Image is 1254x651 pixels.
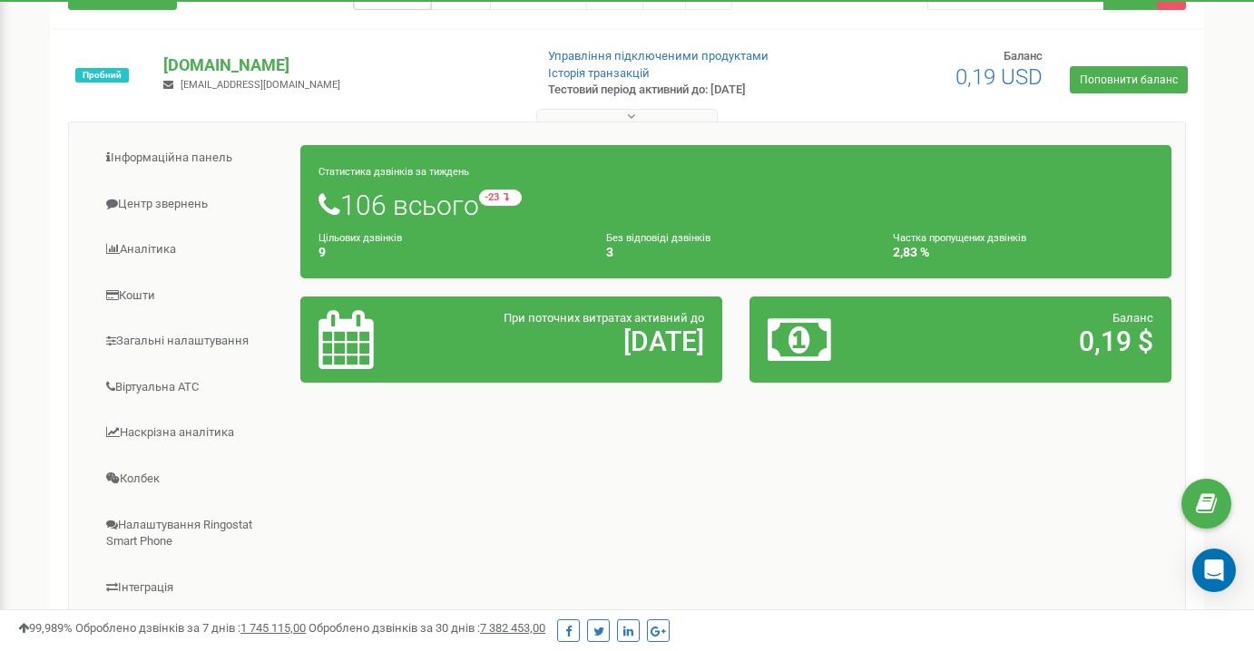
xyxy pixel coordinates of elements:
[83,182,301,227] a: Центр звернень
[456,326,704,356] h2: [DATE]
[75,68,129,83] span: Пробний
[318,232,402,244] small: Цільових дзвінків
[83,228,301,272] a: Аналiтика
[548,66,650,80] a: Історія транзакцій
[548,82,808,99] p: Тестовий період активний до: [DATE]
[318,246,579,259] h4: 9
[240,621,306,635] u: 1 745 115,00
[83,457,301,501] a: Колбек
[548,49,769,63] a: Управління підключеними продуктами
[1112,311,1153,325] span: Баланс
[893,246,1153,259] h4: 2,83 %
[75,621,306,635] span: Оброблено дзвінків за 7 днів :
[83,566,301,610] a: Інтеграція
[83,136,301,180] a: Інформаційна панель
[181,79,340,91] span: [EMAIL_ADDRESS][DOMAIN_NAME]
[906,326,1153,356] h2: 0,19 $
[1192,549,1236,592] div: Open Intercom Messenger
[479,189,522,206] small: -23
[606,232,710,244] small: Без відповіді дзвінків
[955,64,1043,90] span: 0,19 USD
[83,503,301,564] a: Налаштування Ringostat Smart Phone
[18,621,73,635] span: 99,989%
[318,166,469,178] small: Статистика дзвінків за тиждень
[1070,66,1188,93] a: Поповнити баланс
[606,246,867,259] h4: 3
[309,621,545,635] span: Оброблено дзвінків за 30 днів :
[504,311,704,325] span: При поточних витратах активний до
[480,621,545,635] u: 7 382 453,00
[318,189,1153,220] h1: 106 всього
[83,365,301,410] a: Віртуальна АТС
[83,274,301,318] a: Кошти
[1004,49,1043,63] span: Баланс
[893,232,1026,244] small: Частка пропущених дзвінків
[83,319,301,364] a: Загальні налаштування
[163,53,518,77] p: [DOMAIN_NAME]
[83,411,301,455] a: Наскрізна аналітика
